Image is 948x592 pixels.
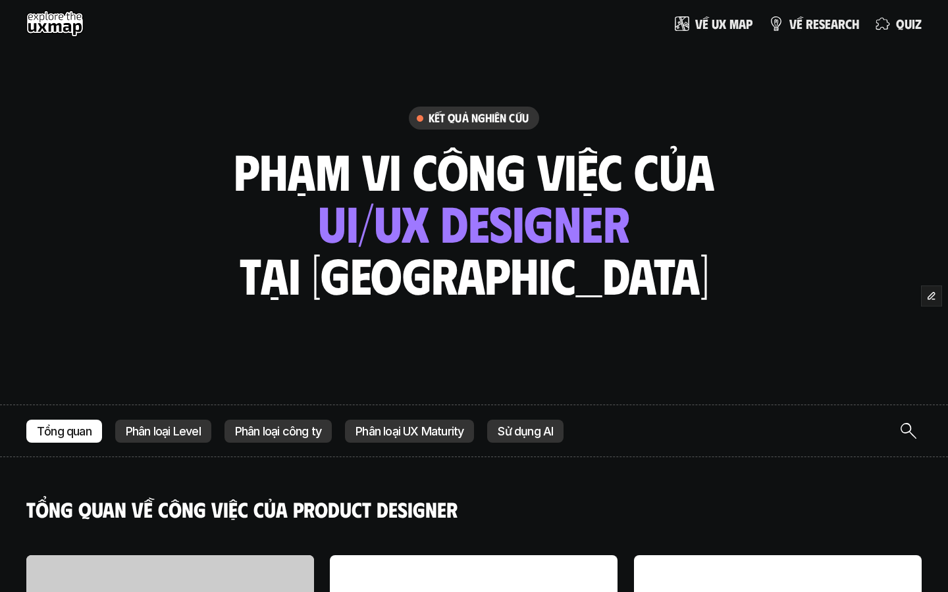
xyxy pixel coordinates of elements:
[739,16,746,31] span: a
[819,16,825,31] span: s
[712,16,719,31] span: u
[498,425,553,438] p: Sử dụng AI
[429,111,529,126] h6: Kết quả nghiên cứu
[845,16,852,31] span: c
[729,16,739,31] span: m
[901,423,916,439] img: icon entry point for Site Search
[895,418,922,444] button: Search Icon
[746,16,752,31] span: p
[838,16,845,31] span: r
[852,16,859,31] span: h
[825,16,831,31] span: e
[896,16,905,31] span: q
[355,425,463,438] p: Phân loại UX Maturity
[768,11,859,37] a: vềresearch
[915,16,922,31] span: z
[224,420,332,443] a: Phân loại công ty
[26,497,922,522] h4: Tổng quan về công việc của Product Designer
[831,16,838,31] span: a
[875,11,922,37] a: quiz
[37,425,92,438] p: Tổng quan
[695,16,702,31] span: V
[905,16,912,31] span: u
[797,16,803,31] span: ề
[719,16,726,31] span: x
[702,16,708,31] span: ề
[126,425,201,438] p: Phân loại Level
[115,420,211,443] a: Phân loại Level
[806,16,813,31] span: r
[813,16,819,31] span: e
[235,425,321,438] p: Phân loại công ty
[922,286,941,306] button: Edit Framer Content
[789,16,797,31] span: v
[345,420,474,443] a: Phân loại UX Maturity
[487,420,564,443] a: Sử dụng AI
[240,247,709,303] h1: tại [GEOGRAPHIC_DATA]
[674,11,752,37] a: Vềuxmap
[234,143,714,199] h1: phạm vi công việc của
[26,420,102,443] a: Tổng quan
[912,16,915,31] span: i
